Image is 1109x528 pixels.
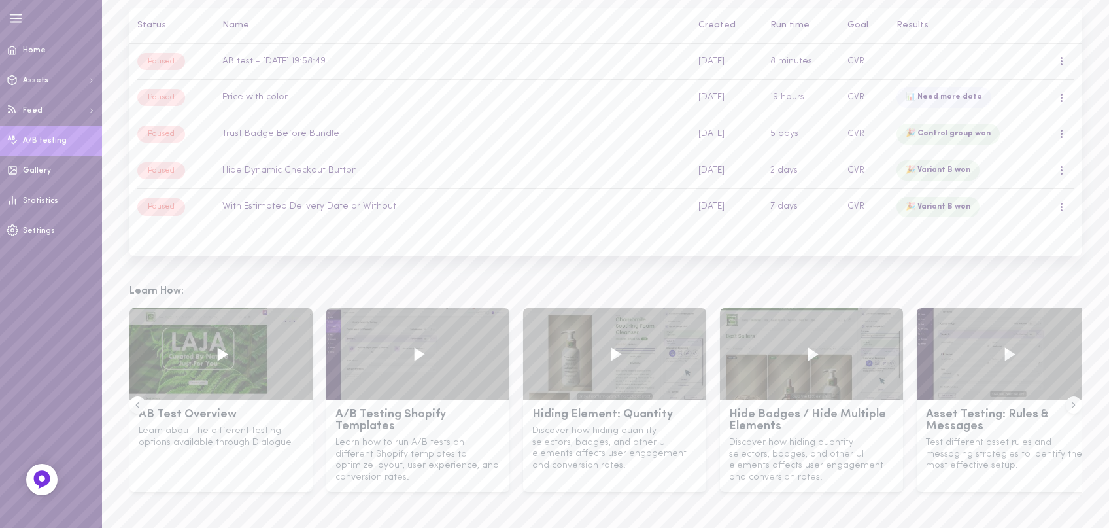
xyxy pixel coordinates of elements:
h4: AB Test Overview [139,409,303,421]
p: Test different asset rules and messaging strategies to identify the most effective setup. [926,437,1091,472]
div: 🎉 Control group won [896,124,1000,145]
td: Hide Dynamic Checkout Button [215,152,691,189]
span: Gallery [23,167,51,175]
td: Price with color [215,79,691,116]
td: CVR [840,44,889,80]
td: 5 days [762,116,840,152]
span: Home [23,46,46,54]
td: 8 minutes [762,44,840,80]
h4: A/B Testing Shopify Templates [335,409,500,432]
td: CVR [840,79,889,116]
div: Paused [137,89,185,106]
div: Paused [137,162,185,179]
span: Statistics [23,197,58,205]
h4: Hide Badges / Hide Multiple Elements [729,409,894,432]
span: Feed [23,107,43,114]
th: Run time [762,8,840,44]
td: [DATE] [691,44,762,80]
div: 📊 Need more data [896,87,991,108]
td: With Estimated Delivery Date or Without [215,189,691,225]
td: 2 days [762,152,840,189]
img: Feedback Button [32,470,52,489]
th: Name [215,8,691,44]
span: Assets [23,77,48,84]
td: 19 hours [762,79,840,116]
button: Scroll left [129,396,146,414]
td: AB test - [DATE] 19:58:49 [215,44,691,80]
p: Learn about the different testing options available through Dialogue [139,425,303,448]
td: CVR [840,152,889,189]
td: [DATE] [691,152,762,189]
div: 🎉 Variant B won [896,160,980,181]
th: Status [129,8,215,44]
span: A/B testing [23,137,67,145]
td: Trust Badge Before Bundle [215,116,691,152]
td: CVR [840,116,889,152]
td: [DATE] [691,79,762,116]
button: Scroll right [1066,396,1082,414]
th: Created [691,8,762,44]
div: Paused [137,53,185,70]
span: Settings [23,227,55,235]
td: CVR [840,189,889,225]
h4: Asset Testing: Rules & Messages [926,409,1091,432]
td: [DATE] [691,116,762,152]
p: Discover how hiding quantity selectors, badges, and other UI elements affects user engagement and... [532,425,697,471]
h3: Learn How: [129,283,1082,300]
h4: Hiding Element: Quantity [532,409,697,421]
div: 🎉 Variant B won [896,197,980,218]
p: Discover how hiding quantity selectors, badges, and other UI elements affects user engagement and... [729,437,894,483]
td: [DATE] [691,189,762,225]
div: Paused [137,126,185,143]
td: 7 days [762,189,840,225]
th: Goal [840,8,889,44]
div: Paused [137,198,185,215]
th: Results [889,8,1050,44]
p: Learn how to run A/B tests on different Shopify templates to optimize layout, user experience, an... [335,437,500,483]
